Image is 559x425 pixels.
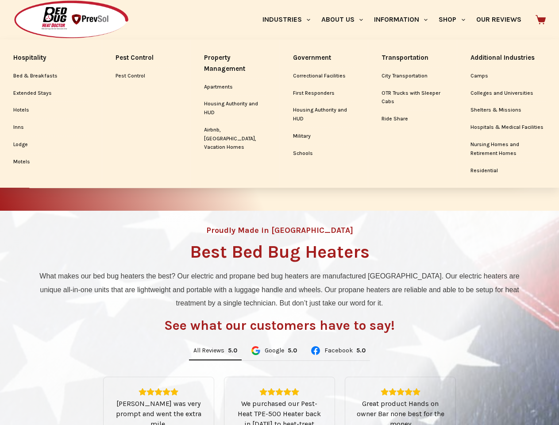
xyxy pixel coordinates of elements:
a: Airbnb, [GEOGRAPHIC_DATA], Vacation Homes [204,122,266,156]
div: Rating: 5.0 out of 5 [288,347,297,355]
div: Rating: 5.0 out of 5 [356,388,445,396]
a: Property Management [204,48,266,78]
p: What makes our bed bug heaters the best? Our electric and propane bed bug heaters are manufacture... [32,270,527,310]
h3: See what our customers have to say! [164,319,395,332]
div: Rating: 5.0 out of 5 [228,347,237,355]
button: Open LiveChat chat widget [7,4,34,30]
a: Extended Stays [13,85,89,102]
a: Additional Industries [470,48,546,67]
h4: Proudly Made in [GEOGRAPHIC_DATA] [206,226,353,234]
h1: Best Bed Bug Heaters [190,243,370,261]
div: 5.0 [356,347,366,355]
a: Housing Authority and HUD [293,102,355,127]
a: OTR Trucks with Sleeper Cabs [382,85,443,111]
a: Colleges and Universities [470,85,546,102]
a: Bed & Breakfasts [13,68,89,85]
a: Transportation [382,48,443,67]
div: Rating: 5.0 out of 5 [114,388,203,396]
div: 5.0 [288,347,297,355]
a: Housing Authority and HUD [204,96,266,121]
a: Residential [470,162,546,179]
a: Hospitals & Medical Facilities [470,119,546,136]
span: Facebook [324,348,353,354]
a: Lodge [13,136,89,153]
a: Pest Control [116,68,177,85]
a: Government [293,48,355,67]
div: Rating: 5.0 out of 5 [356,347,366,355]
a: Shelters & Missions [470,102,546,119]
a: Schools [293,145,355,162]
div: Rating: 5.0 out of 5 [235,388,324,396]
a: Motels [13,154,89,170]
a: Military [293,128,355,145]
a: Ride Share [382,111,443,127]
a: Hotels [13,102,89,119]
span: Google [265,348,284,354]
a: Hospitality [13,48,89,67]
span: All Reviews [193,348,224,354]
a: Pest Control [116,48,177,67]
a: City Transportation [382,68,443,85]
a: Inns [13,119,89,136]
a: Nursing Homes and Retirement Homes [470,136,546,162]
a: Camps [470,68,546,85]
a: Correctional Facilities [293,68,355,85]
a: First Responders [293,85,355,102]
a: Apartments [204,79,266,96]
div: 5.0 [228,347,237,355]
